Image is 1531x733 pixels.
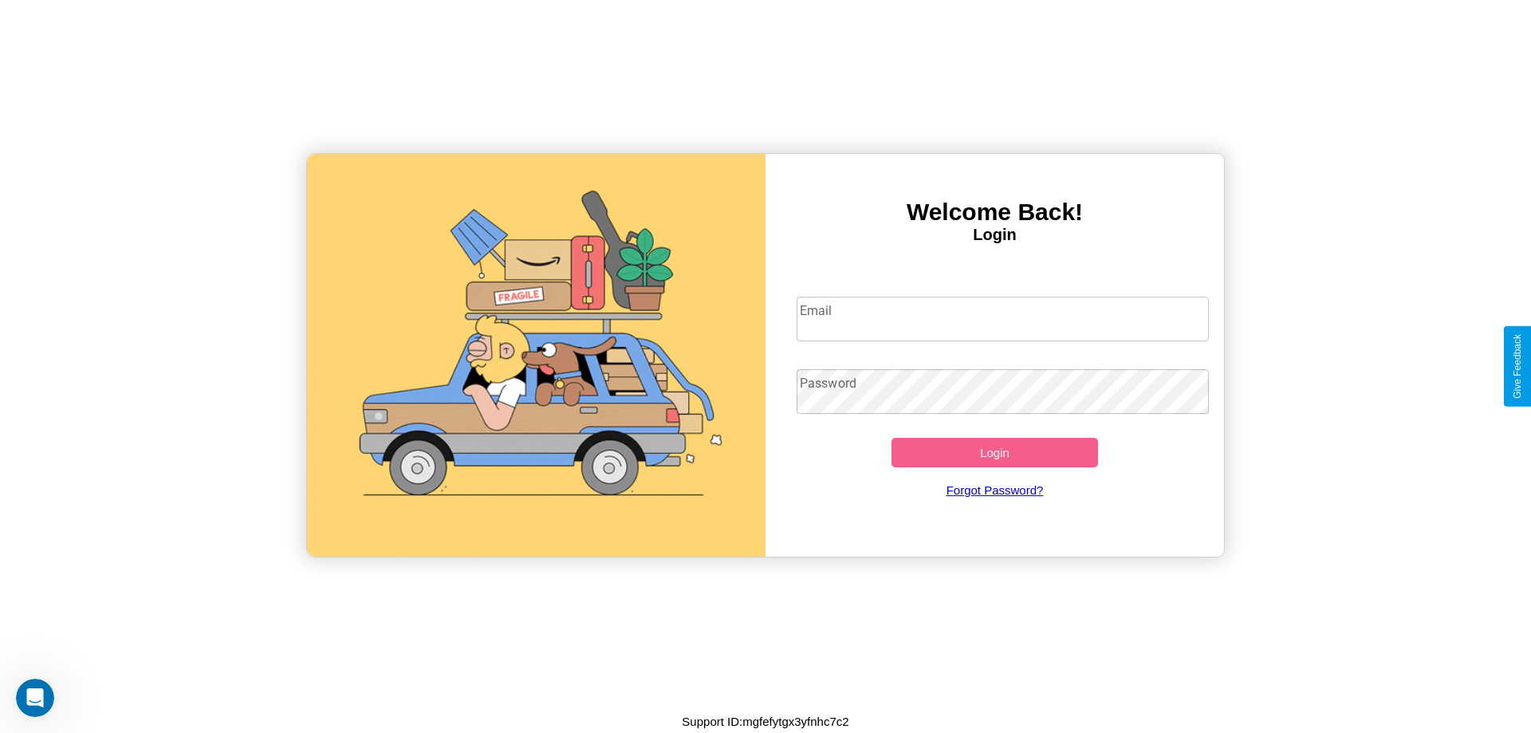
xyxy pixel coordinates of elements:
h4: Login [765,226,1224,244]
h3: Welcome Back! [765,199,1224,226]
p: Support ID: mgfefytgx3yfnhc7c2 [682,711,848,732]
button: Login [891,438,1098,467]
img: gif [307,154,765,557]
iframe: Intercom live chat [16,679,54,717]
a: Forgot Password? [789,467,1202,513]
div: Give Feedback [1512,334,1523,399]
